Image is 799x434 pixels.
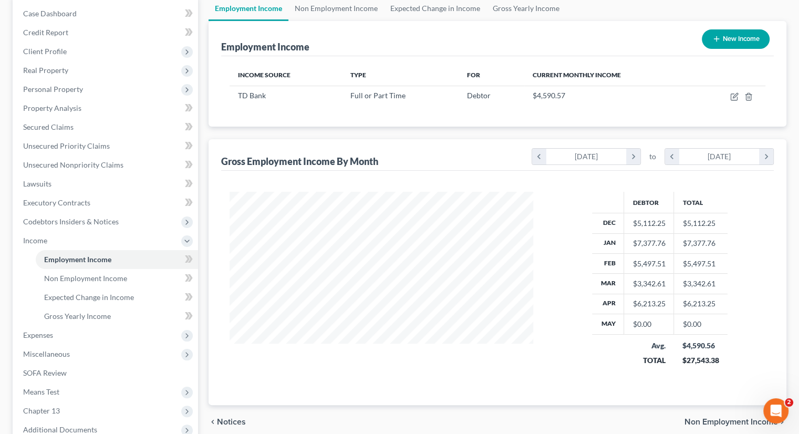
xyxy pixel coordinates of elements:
[44,312,111,321] span: Gross Yearly Income
[592,274,624,294] th: Mar
[759,149,773,164] i: chevron_right
[23,179,51,188] span: Lawsuits
[15,364,198,383] a: SOFA Review
[674,314,728,334] td: $0.00
[23,104,81,112] span: Property Analysis
[15,193,198,212] a: Executory Contracts
[350,71,366,79] span: Type
[674,213,728,233] td: $5,112.25
[23,66,68,75] span: Real Property
[533,91,565,100] span: $4,590.57
[592,253,624,273] th: Feb
[682,340,719,351] div: $4,590.56
[36,269,198,288] a: Non Employment Income
[36,307,198,326] a: Gross Yearly Income
[15,118,198,137] a: Secured Claims
[467,71,480,79] span: For
[632,355,666,366] div: TOTAL
[23,141,110,150] span: Unsecured Priority Claims
[632,319,665,329] div: $0.00
[632,340,666,351] div: Avg.
[15,4,198,23] a: Case Dashboard
[23,9,77,18] span: Case Dashboard
[533,71,621,79] span: Current Monthly Income
[15,156,198,174] a: Unsecured Nonpriority Claims
[23,198,90,207] span: Executory Contracts
[674,253,728,273] td: $5,497.51
[350,91,406,100] span: Full or Part Time
[44,274,127,283] span: Non Employment Income
[23,330,53,339] span: Expenses
[682,355,719,366] div: $27,543.38
[23,349,70,358] span: Miscellaneous
[23,425,97,434] span: Additional Documents
[23,387,59,396] span: Means Test
[702,29,770,49] button: New Income
[217,418,246,426] span: Notices
[15,99,198,118] a: Property Analysis
[44,255,111,264] span: Employment Income
[23,122,74,131] span: Secured Claims
[23,236,47,245] span: Income
[532,149,546,164] i: chevron_left
[632,259,665,269] div: $5,497.51
[592,213,624,233] th: Dec
[23,85,83,94] span: Personal Property
[209,418,217,426] i: chevron_left
[684,418,786,426] button: Non Employment Income chevron_right
[238,91,266,100] span: TD Bank
[674,274,728,294] td: $3,342.61
[23,406,60,415] span: Chapter 13
[679,149,760,164] div: [DATE]
[592,233,624,253] th: Jan
[632,278,665,289] div: $3,342.61
[674,294,728,314] td: $6,213.25
[23,160,123,169] span: Unsecured Nonpriority Claims
[23,217,119,226] span: Codebtors Insiders & Notices
[626,149,640,164] i: chevron_right
[44,293,134,302] span: Expected Change in Income
[36,288,198,307] a: Expected Change in Income
[36,250,198,269] a: Employment Income
[649,151,656,162] span: to
[785,398,793,407] span: 2
[674,233,728,253] td: $7,377.76
[221,40,309,53] div: Employment Income
[23,28,68,37] span: Credit Report
[763,398,788,423] iframe: Intercom live chat
[221,155,378,168] div: Gross Employment Income By Month
[632,238,665,249] div: $7,377.76
[592,314,624,334] th: May
[624,192,674,213] th: Debtor
[15,137,198,156] a: Unsecured Priority Claims
[632,298,665,309] div: $6,213.25
[238,71,290,79] span: Income Source
[23,47,67,56] span: Client Profile
[209,418,246,426] button: chevron_left Notices
[467,91,491,100] span: Debtor
[15,23,198,42] a: Credit Report
[684,418,778,426] span: Non Employment Income
[674,192,728,213] th: Total
[23,368,67,377] span: SOFA Review
[546,149,627,164] div: [DATE]
[665,149,679,164] i: chevron_left
[632,218,665,229] div: $5,112.25
[592,294,624,314] th: Apr
[15,174,198,193] a: Lawsuits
